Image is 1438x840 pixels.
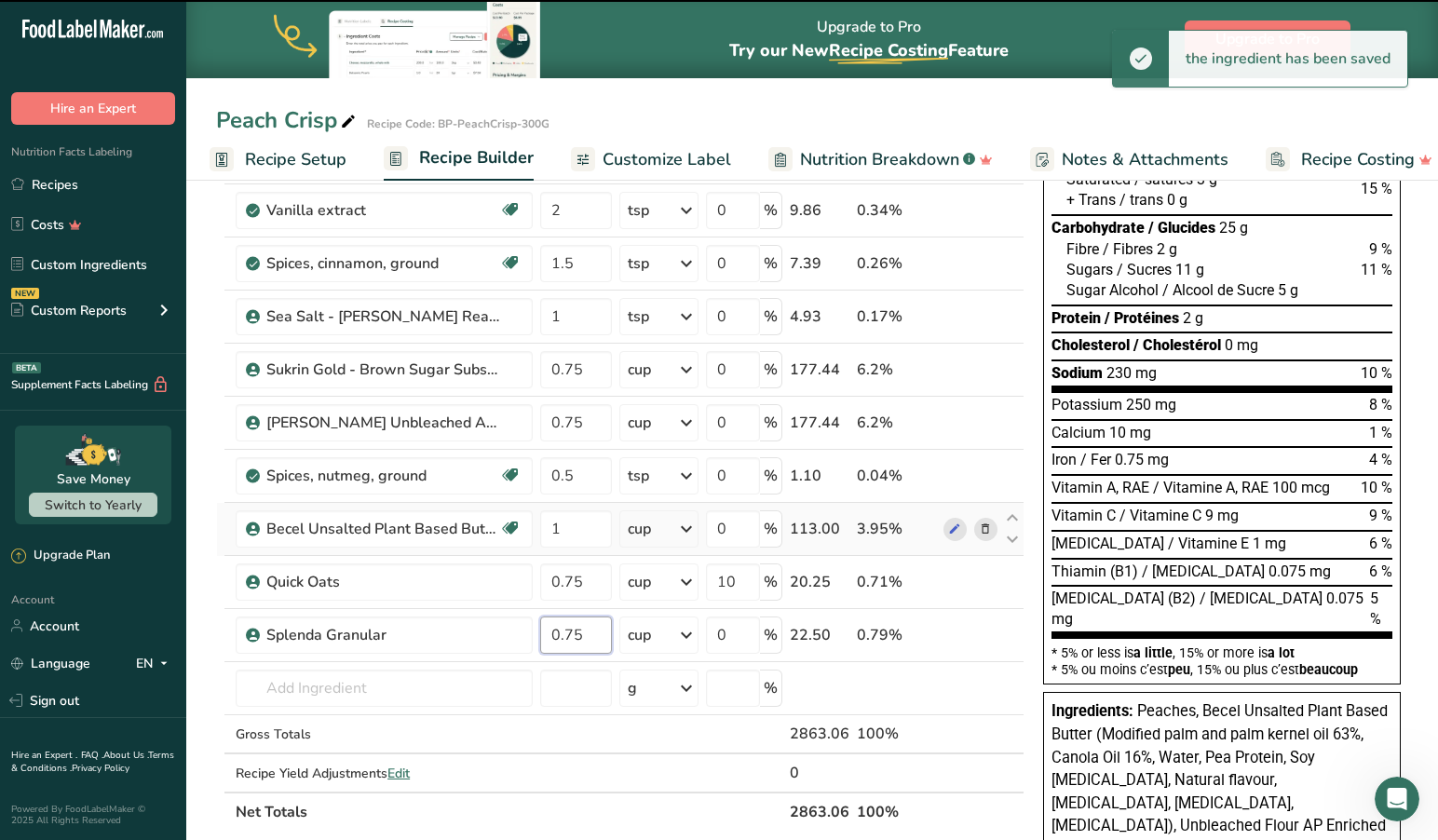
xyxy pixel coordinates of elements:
span: / Glucides [1148,219,1215,237]
th: 100% [853,792,940,831]
div: Custom Reports [11,301,127,320]
span: Thiamin (B1) [1051,562,1138,580]
span: / trans [1119,191,1163,209]
span: Edit [387,765,410,782]
span: / [MEDICAL_DATA] [1142,562,1265,580]
span: 2 g [1157,240,1177,258]
div: 0 [790,762,849,784]
a: Recipe Costing [1266,139,1432,181]
a: Notes & Attachments [1030,139,1228,181]
span: Vitamin A, RAE [1051,479,1149,496]
span: 5 g [1278,281,1298,299]
span: Iron [1051,451,1077,468]
span: Cholesterol [1051,336,1130,354]
a: FAQ . [81,749,103,762]
div: cup [628,518,651,540]
span: Carbohydrate [1051,219,1145,237]
div: 1.10 [790,465,849,487]
iframe: Intercom live chat [1375,777,1419,821]
span: Recipe Builder [419,145,534,170]
span: beaucoup [1299,662,1358,677]
div: Recipe Code: BP-PeachCrisp-300G [367,115,549,132]
div: [PERSON_NAME] Unbleached All Purpose Flour-Enriched [266,412,499,434]
div: cup [628,624,651,646]
div: 4.93 [790,305,849,328]
span: Nutrition Breakdown [800,147,959,172]
span: 9 % [1369,240,1392,258]
a: About Us . [103,749,148,762]
a: Recipe Setup [210,139,346,181]
span: 10 mg [1109,424,1151,441]
a: Hire an Expert . [11,749,77,762]
span: 11 % [1361,261,1392,278]
span: Sugars [1066,261,1113,278]
div: 6.2% [857,412,936,434]
section: * 5% or less is , 15% or more is [1051,639,1392,677]
div: 0.34% [857,199,936,222]
span: Fibre [1066,240,1099,258]
span: 6 % [1369,535,1392,552]
div: 22.50 [790,624,849,646]
div: Quick Oats [266,571,499,593]
span: peu [1168,662,1190,677]
div: NEW [11,288,39,299]
span: 15 % [1361,180,1392,197]
div: Recipe Yield Adjustments [236,764,533,783]
th: 2863.06 [786,792,853,831]
div: Upgrade Plan [11,547,110,565]
span: Notes & Attachments [1062,147,1228,172]
div: Powered By FoodLabelMaker © 2025 All Rights Reserved [11,804,175,826]
span: 230 mg [1106,364,1157,382]
div: Spices, nutmeg, ground [266,465,499,487]
div: tsp [628,305,649,328]
span: / Vitamine E [1168,535,1249,552]
span: 8 % [1369,396,1392,413]
span: 0.75 mg [1115,451,1169,468]
div: Spices, cinnamon, ground [266,252,499,275]
span: Protein [1051,309,1101,327]
span: / Alcool de Sucre [1162,281,1274,299]
a: Recipe Builder [384,137,534,182]
div: Becel Unsalted Plant Based Butter [266,518,499,540]
div: Gross Totals [236,725,533,744]
span: 0 mg [1225,336,1258,354]
span: 6 % [1369,562,1392,580]
div: 177.44 [790,412,849,434]
span: / Fibres [1103,240,1153,258]
div: 0.26% [857,252,936,275]
span: 0 g [1167,191,1187,209]
button: Hire an Expert [11,92,175,125]
button: Upgrade to Pro [1185,20,1350,58]
span: 9 mg [1205,507,1239,524]
span: Try our New Feature [729,39,1009,61]
span: [MEDICAL_DATA] [1051,535,1164,552]
span: / Vitamine C [1119,507,1201,524]
span: 2 g [1183,309,1203,327]
div: 0.71% [857,571,936,593]
div: tsp [628,252,649,275]
div: 177.44 [790,359,849,381]
div: Upgrade to Pro [729,1,1009,78]
div: cup [628,571,651,593]
span: a little [1133,645,1173,660]
div: Sea Salt - [PERSON_NAME] Real Salt [266,305,499,328]
span: 4 % [1369,451,1392,468]
span: Recipe Costing [829,39,948,61]
div: the ingredient has been saved [1169,31,1407,87]
span: / [MEDICAL_DATA] [1200,589,1323,607]
div: tsp [628,465,649,487]
span: / Vitamine A, RAE [1153,479,1268,496]
span: / Protéines [1105,309,1179,327]
span: Recipe Setup [245,147,346,172]
div: Peach Crisp [216,103,359,137]
div: BETA [12,362,41,373]
div: Sukrin Gold - Brown Sugar Substitute [266,359,499,381]
div: 0.17% [857,305,936,328]
span: 0.075 mg [1268,562,1331,580]
div: Splenda Granular [266,624,499,646]
span: 1 mg [1253,535,1286,552]
span: 250 mg [1126,396,1176,413]
span: 10 % [1361,364,1392,382]
span: / Sucres [1117,261,1172,278]
span: Recipe Costing [1301,147,1415,172]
